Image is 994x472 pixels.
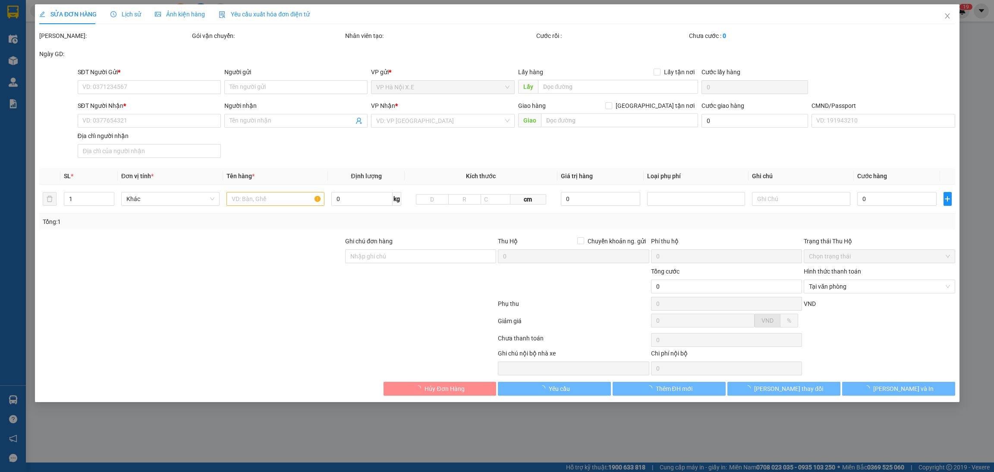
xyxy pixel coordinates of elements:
button: plus [943,192,951,206]
div: VP gửi [371,67,514,77]
span: Yêu cầu [548,384,569,393]
span: close [944,13,950,19]
span: Kích thước [466,173,496,179]
span: Chọn trạng thái [809,250,950,263]
button: Yêu cầu [498,382,611,396]
button: Thêm ĐH mới [613,382,726,396]
label: Ghi chú đơn hàng [345,238,393,245]
div: Phụ thu [497,299,650,314]
div: Cước rồi : [536,31,687,41]
button: [PERSON_NAME] thay đổi [727,382,840,396]
button: delete [43,192,57,206]
div: Tổng: 1 [43,217,384,227]
div: Phí thu hộ [651,236,802,249]
input: D [415,194,448,205]
button: Hủy Đơn Hàng [383,382,496,396]
span: loading [863,385,873,391]
input: Dọc đường [541,113,698,127]
span: SL [64,173,71,179]
span: Thu Hộ [498,238,518,245]
input: R [448,194,481,205]
span: VND [804,300,816,307]
label: Hình thức thanh toán [804,268,861,275]
span: Đơn vị tính [121,173,154,179]
span: Khác [126,192,214,205]
div: SĐT Người Gửi [77,67,220,77]
div: Ghi chú nội bộ nhà xe [498,349,649,362]
div: Địa chỉ người nhận [77,131,220,141]
span: edit [39,11,45,17]
span: Lấy [518,80,538,94]
span: clock-circle [110,11,116,17]
span: loading [415,385,425,391]
input: Địa chỉ của người nhận [77,144,220,158]
span: % [787,317,791,324]
span: Lấy hàng [518,69,543,76]
span: Giao [518,113,541,127]
input: Cước giao hàng [701,114,808,128]
span: picture [155,11,161,17]
span: Tại văn phòng [809,280,950,293]
span: Lịch sử [110,11,141,18]
div: Giảm giá [497,316,650,331]
button: Close [935,4,959,28]
span: Tên hàng [226,173,254,179]
span: Hủy Đơn Hàng [425,384,464,393]
span: plus [944,195,951,202]
input: Dọc đường [538,80,698,94]
div: SĐT Người Nhận [77,101,220,110]
span: loading [646,385,655,391]
input: VD: Bàn, Ghế [226,192,324,206]
div: Trạng thái Thu Hộ [804,236,955,246]
span: [PERSON_NAME] thay đổi [754,384,823,393]
span: Giao hàng [518,102,545,109]
span: user-add [355,117,362,124]
input: Ghi Chú [752,192,850,206]
span: Giá trị hàng [561,173,593,179]
span: cm [510,194,546,205]
button: [PERSON_NAME] và In [842,382,955,396]
input: Ghi chú đơn hàng [345,249,496,263]
span: Lấy tận nơi [661,67,698,77]
span: loading [745,385,754,391]
span: Thêm ĐH mới [655,384,692,393]
span: Tổng cước [651,268,679,275]
span: Ảnh kiện hàng [155,11,205,18]
th: Ghi chú [749,168,854,185]
div: Ngày GD: [39,49,190,59]
span: Định lượng [351,173,381,179]
span: kg [392,192,401,206]
div: CMND/Passport [812,101,955,110]
div: Chưa cước : [689,31,840,41]
span: Chuyển khoản ng. gửi [584,236,649,246]
label: Cước giao hàng [701,102,744,109]
span: [GEOGRAPHIC_DATA] tận nơi [612,101,698,110]
span: [PERSON_NAME] và In [873,384,933,393]
span: VP Nhận [371,102,395,109]
div: Nhân viên tạo: [345,31,535,41]
input: C [481,194,510,205]
span: loading [539,385,548,391]
span: Cước hàng [857,173,887,179]
label: Cước lấy hàng [701,69,740,76]
div: Gói vận chuyển: [192,31,343,41]
span: SỬA ĐƠN HÀNG [39,11,97,18]
th: Loại phụ phí [643,168,749,185]
div: Người nhận [224,101,368,110]
span: Yêu cầu xuất hóa đơn điện tử [219,11,310,18]
div: Chưa thanh toán [497,334,650,349]
span: VP Hà Nội X.E [376,81,509,94]
div: [PERSON_NAME]: [39,31,190,41]
b: 0 [723,32,726,39]
div: Người gửi [224,67,368,77]
div: Chi phí nội bộ [651,349,802,362]
img: icon [219,11,226,18]
span: VND [761,317,774,324]
input: Cước lấy hàng [701,80,808,94]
